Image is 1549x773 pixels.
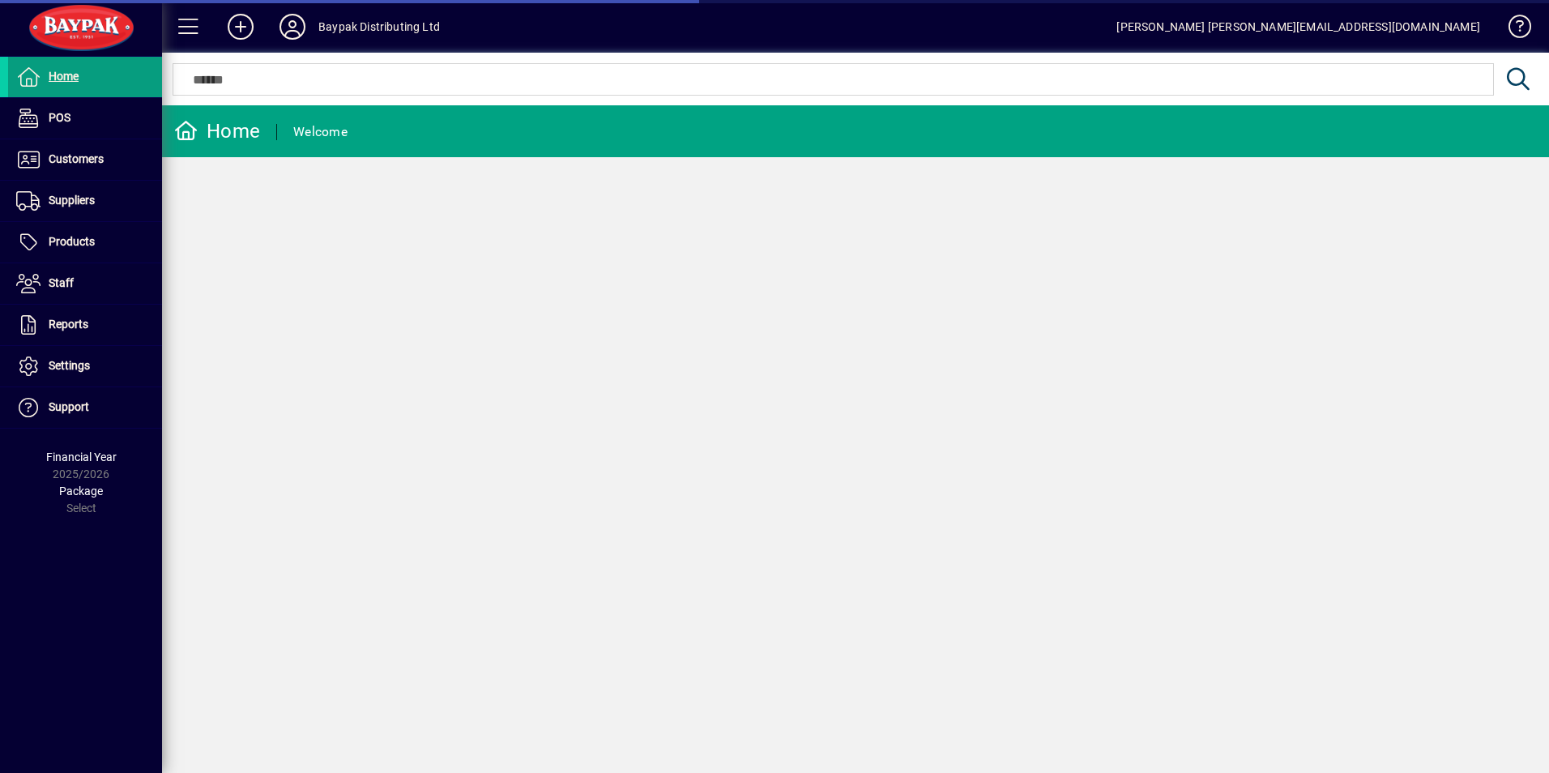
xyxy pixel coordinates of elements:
[49,276,74,289] span: Staff
[59,485,103,498] span: Package
[49,400,89,413] span: Support
[174,118,260,144] div: Home
[8,139,162,180] a: Customers
[49,235,95,248] span: Products
[8,222,162,263] a: Products
[8,305,162,345] a: Reports
[1496,3,1529,56] a: Knowledge Base
[1116,14,1480,40] div: [PERSON_NAME] [PERSON_NAME][EMAIL_ADDRESS][DOMAIN_NAME]
[8,387,162,428] a: Support
[293,119,348,145] div: Welcome
[46,451,117,463] span: Financial Year
[8,263,162,304] a: Staff
[49,70,79,83] span: Home
[267,12,318,41] button: Profile
[8,346,162,386] a: Settings
[215,12,267,41] button: Add
[49,111,70,124] span: POS
[49,318,88,331] span: Reports
[49,359,90,372] span: Settings
[49,194,95,207] span: Suppliers
[318,14,440,40] div: Baypak Distributing Ltd
[8,181,162,221] a: Suppliers
[8,98,162,139] a: POS
[49,152,104,165] span: Customers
